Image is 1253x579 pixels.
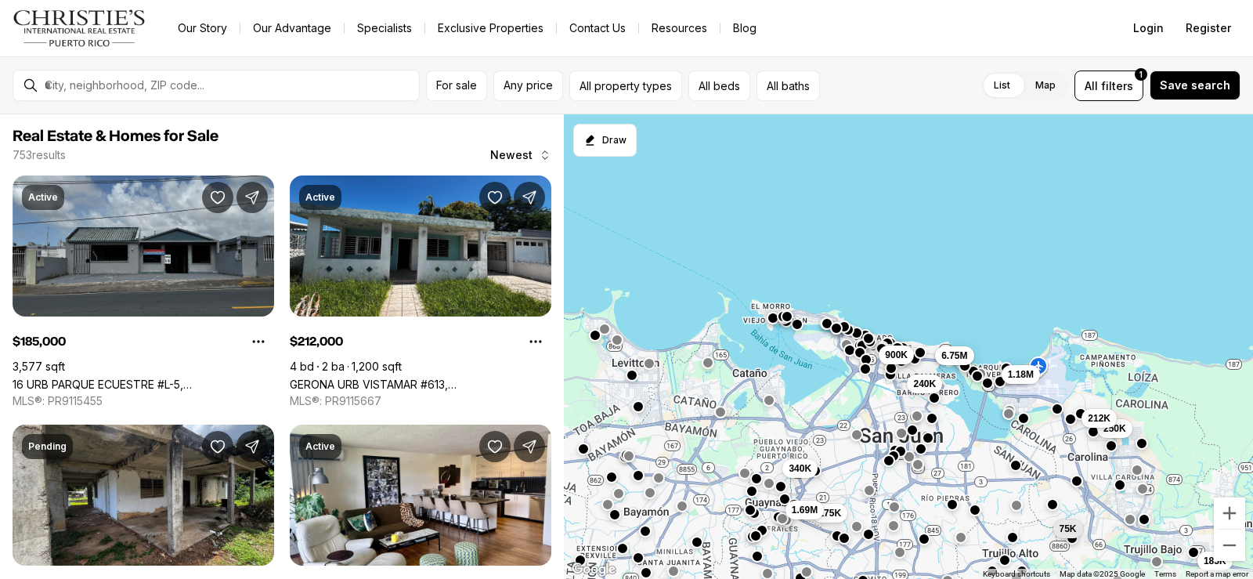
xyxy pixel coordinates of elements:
[785,501,824,519] button: 1.69M
[28,191,58,204] p: Active
[1101,78,1133,94] span: filters
[981,71,1023,100] label: List
[425,17,556,39] a: Exclusive Properties
[720,17,769,39] a: Blog
[1002,365,1040,384] button: 1.18M
[514,431,545,462] button: Share Property
[504,79,553,92] span: Any price
[1176,13,1240,44] button: Register
[1160,79,1230,92] span: Save search
[436,79,477,92] span: For sale
[290,378,551,391] a: GERONA URB VISTAMAR #613, CAROLINA PR, 00983
[885,349,908,361] span: 900K
[1008,368,1034,381] span: 1.18M
[792,504,818,516] span: 1.69M
[573,124,637,157] button: Start drawing
[1154,570,1176,578] a: Terms (opens in new tab)
[639,17,720,39] a: Resources
[1214,498,1245,529] button: Zoom in
[237,182,268,213] button: Share Property
[13,149,66,161] p: 753 results
[13,378,274,391] a: 16 URB PARQUE ECUESTRE #L-5, CAROLINA PR, 00987
[756,71,820,101] button: All baths
[345,17,424,39] a: Specialists
[426,71,487,101] button: For sale
[1097,419,1132,438] button: 250K
[237,431,268,462] button: Share Property
[1186,570,1248,578] a: Report a map error
[1124,13,1173,44] button: Login
[243,326,274,357] button: Property options
[520,326,551,357] button: Property options
[879,346,914,364] button: 900K
[479,431,511,462] button: Save Property: 229 - 2
[913,378,936,390] span: 240K
[688,71,750,101] button: All beds
[1088,412,1110,425] span: 212K
[1139,68,1143,81] span: 1
[1133,22,1164,34] span: Login
[514,182,545,213] button: Share Property
[202,431,233,462] button: Save Property: 7 SAINT JUST #40
[493,71,563,101] button: Any price
[782,459,818,478] button: 340K
[1150,71,1240,100] button: Save search
[789,462,811,475] span: 340K
[1023,71,1068,100] label: Map
[165,17,240,39] a: Our Story
[1060,523,1077,535] span: 75K
[490,149,533,161] span: Newest
[935,346,973,365] button: 6.75M
[1085,78,1098,94] span: All
[569,71,682,101] button: All property types
[1053,519,1083,538] button: 75K
[202,182,233,213] button: Save Property: 16 URB PARQUE ECUESTRE #L-5
[818,507,841,519] span: 175K
[907,375,942,393] button: 240K
[13,128,218,144] span: Real Estate & Homes for Sale
[1060,570,1145,578] span: Map data ©2025 Google
[941,349,967,362] span: 6.75M
[479,182,511,213] button: Save Property: GERONA URB VISTAMAR #613
[481,139,561,171] button: Newest
[305,191,335,204] p: Active
[557,17,638,39] button: Contact Us
[305,440,335,453] p: Active
[240,17,344,39] a: Our Advantage
[1081,409,1117,428] button: 212K
[1103,422,1126,435] span: 250K
[13,9,146,47] img: logo
[812,504,847,523] button: 175K
[28,440,67,453] p: Pending
[1074,71,1143,101] button: Allfilters1
[1186,22,1231,34] span: Register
